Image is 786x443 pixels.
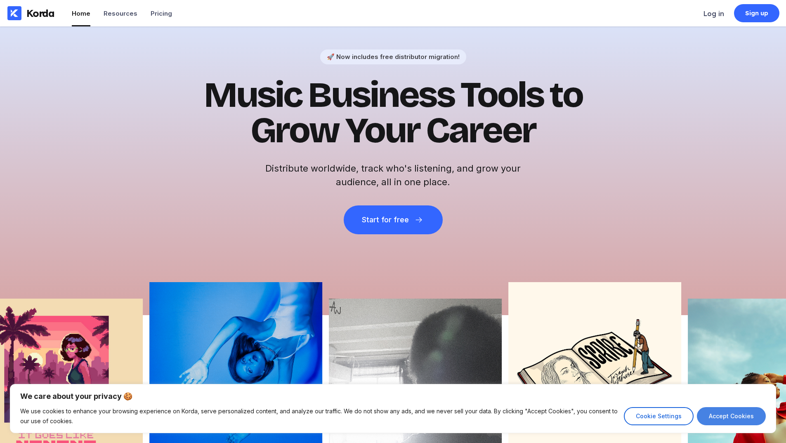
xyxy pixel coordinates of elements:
a: Sign up [734,4,779,22]
button: Start for free [344,205,443,234]
p: We use cookies to enhance your browsing experience on Korda, serve personalized content, and anal... [20,406,618,426]
button: Cookie Settings [624,407,694,425]
div: Korda [26,7,54,19]
div: Resources [104,9,137,17]
div: Pricing [151,9,172,17]
h1: Music Business Tools to Grow Your Career [191,78,595,148]
h2: Distribute worldwide, track who's listening, and grow your audience, all in one place. [261,162,525,189]
p: We care about your privacy 🍪 [20,391,766,401]
div: Home [72,9,90,17]
div: Start for free [362,216,409,224]
div: 🚀 Now includes free distributor migration! [327,53,460,61]
div: Log in [703,9,724,18]
button: Accept Cookies [697,407,766,425]
div: Sign up [745,9,769,17]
